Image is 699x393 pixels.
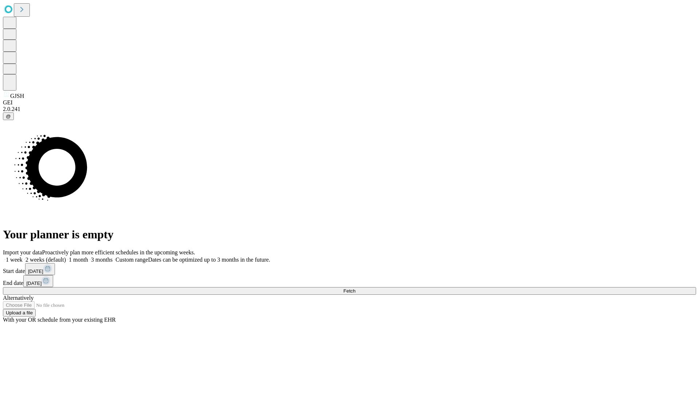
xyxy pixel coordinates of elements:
div: Start date [3,263,696,275]
span: 1 week [6,257,23,263]
div: End date [3,275,696,287]
span: @ [6,114,11,119]
button: [DATE] [25,263,55,275]
h1: Your planner is empty [3,228,696,241]
button: [DATE] [23,275,53,287]
span: Dates can be optimized up to 3 months in the future. [148,257,270,263]
span: Proactively plan more efficient schedules in the upcoming weeks. [42,249,195,255]
span: With your OR schedule from your existing EHR [3,317,116,323]
span: 3 months [91,257,112,263]
button: @ [3,112,14,120]
button: Fetch [3,287,696,295]
span: [DATE] [26,281,42,286]
div: GEI [3,99,696,106]
button: Upload a file [3,309,36,317]
span: 1 month [69,257,88,263]
span: Fetch [343,288,355,294]
span: 2 weeks (default) [25,257,66,263]
span: Alternatively [3,295,33,301]
span: GJSH [10,93,24,99]
span: Custom range [115,257,148,263]
div: 2.0.241 [3,106,696,112]
span: [DATE] [28,269,43,274]
span: Import your data [3,249,42,255]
